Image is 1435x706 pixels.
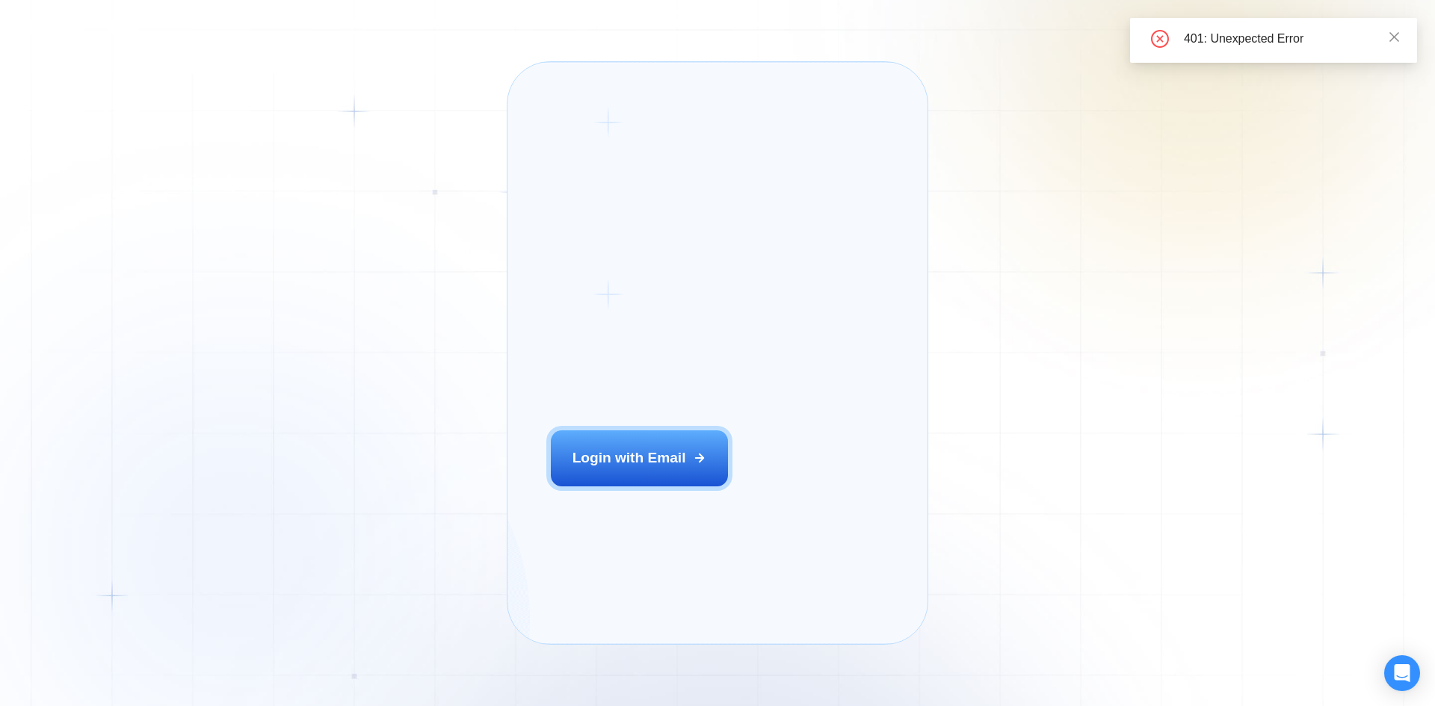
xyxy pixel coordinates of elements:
span: close [1388,31,1401,43]
button: Login with Email [551,430,729,486]
div: Login with Email [573,448,686,468]
div: 401: Unexpected Error [1184,30,1399,48]
div: Open Intercom Messenger [1384,655,1420,691]
span: close-circle [1151,30,1169,48]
